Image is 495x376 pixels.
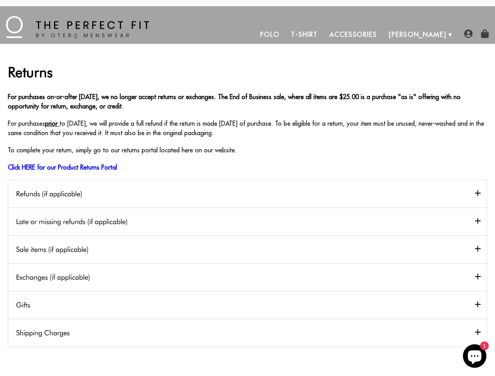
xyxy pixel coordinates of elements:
img: The Perfect Fit - by Otero Menswear - Logo [6,16,149,38]
inbox-online-store-chat: Shopify online store chat [461,344,489,370]
img: shopping-bag-icon.png [481,29,489,38]
h3: Returns [8,63,487,80]
a: T-Shirt [285,25,323,44]
h2: Sale items (if applicable) [8,235,487,263]
strong: prior [45,119,58,127]
a: [PERSON_NAME] [383,25,452,44]
h2: Exchanges (if applicable) [8,263,487,291]
a: Polo [254,25,286,44]
img: user-account-icon.png [464,29,473,38]
p: For purchases to [DATE], we will provide a full refund if the return is made [DATE] of purchase. ... [8,119,487,137]
a: Accessories [324,25,383,44]
p: To complete your return, simply go to our returns portal located here on our website. [8,145,487,155]
h2: Late or missing refunds (if applicable) [8,208,487,235]
h2: Refunds (if applicable) [8,180,487,208]
h2: Shipping Charges [8,319,487,347]
h2: Gifts [8,291,487,319]
strong: For purchases on-or-after [DATE], we no longer accept returns or exchanges. The End of Business s... [8,93,461,110]
a: Click HERE for our Product Returns Portal [8,163,117,171]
